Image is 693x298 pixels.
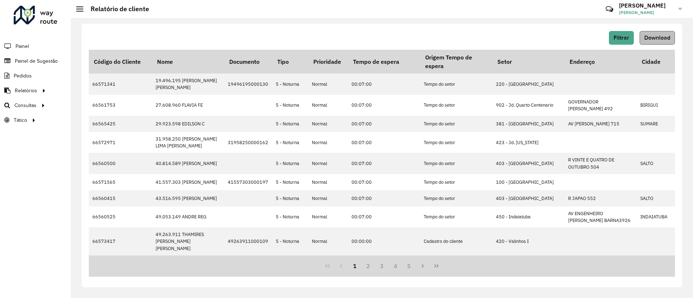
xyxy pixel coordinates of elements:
[492,132,565,153] td: 423 - Jd. [US_STATE]
[152,74,224,94] td: 19.496.195 [PERSON_NAME] [PERSON_NAME]
[416,259,430,273] button: Next Page
[308,116,348,132] td: Normal
[152,206,224,227] td: 49.053.149 ANDRE REG
[16,43,29,50] span: Painel
[348,255,420,276] td: 00:07:00
[224,132,272,153] td: 31958250000162
[565,153,637,174] td: R VINTE E QUATRO DE OUTUBRO 504
[152,132,224,153] td: 31.958.250 [PERSON_NAME] LIMA [PERSON_NAME]
[348,95,420,116] td: 00:07:00
[492,74,565,94] td: 220 - [GEOGRAPHIC_DATA]
[89,174,152,190] td: 66571565
[272,255,308,276] td: 5 - Noturna
[348,190,420,206] td: 00:07:00
[492,255,565,276] td: 904 - [GEOGRAPHIC_DATA]
[308,132,348,153] td: Normal
[308,206,348,227] td: Normal
[361,259,375,273] button: 2
[565,50,637,74] th: Endereço
[89,153,152,174] td: 66560500
[14,102,36,109] span: Consultas
[14,72,32,80] span: Pedidos
[152,50,224,74] th: Nome
[272,153,308,174] td: 5 - Noturna
[348,227,420,255] td: 00:00:00
[389,259,402,273] button: 4
[152,227,224,255] td: 49.263.911 THAMIRES [PERSON_NAME] [PERSON_NAME]
[640,31,675,45] button: Download
[15,87,37,94] span: Relatórios
[272,190,308,206] td: 5 - Noturna
[152,153,224,174] td: 40.814.589 [PERSON_NAME]
[89,255,152,276] td: 66564011
[492,190,565,206] td: 403 - [GEOGRAPHIC_DATA]
[308,227,348,255] td: Normal
[308,50,348,74] th: Prioridade
[420,206,492,227] td: Tempo do setor
[602,1,617,17] a: Contato Rápido
[619,9,673,16] span: [PERSON_NAME]
[609,31,634,45] button: Filtrar
[224,74,272,94] td: 19496195000130
[152,190,224,206] td: 43.516.595 [PERSON_NAME]
[614,35,629,41] span: Filtrar
[420,153,492,174] td: Tempo do setor
[14,116,27,124] span: Tático
[348,132,420,153] td: 00:07:00
[402,259,416,273] button: 5
[89,95,152,116] td: 66561753
[619,2,673,9] h3: [PERSON_NAME]
[224,227,272,255] td: 49263911000109
[272,50,308,74] th: Tipo
[375,259,389,273] button: 3
[565,116,637,132] td: AV [PERSON_NAME] 715
[565,190,637,206] td: R JAPAO 552
[89,132,152,153] td: 66572971
[272,116,308,132] td: 5 - Noturna
[272,227,308,255] td: 5 - Noturna
[565,95,637,116] td: GOVERNADOR [PERSON_NAME] 492
[272,174,308,190] td: 5 - Noturna
[420,227,492,255] td: Cadastro do cliente
[348,116,420,132] td: 00:07:00
[430,259,443,273] button: Last Page
[420,116,492,132] td: Tempo do setor
[565,255,637,276] td: R SACRAMENTO 30
[152,95,224,116] td: 27.608.960 FLAVIA FE
[492,153,565,174] td: 403 - [GEOGRAPHIC_DATA]
[224,174,272,190] td: 41557303000197
[308,153,348,174] td: Normal
[492,95,565,116] td: 902 - Jd. Quarto Centenario
[89,50,152,74] th: Código do Cliente
[348,259,362,273] button: 1
[420,190,492,206] td: Tempo do setor
[308,190,348,206] td: Normal
[348,74,420,94] td: 00:07:00
[89,190,152,206] td: 66560415
[492,174,565,190] td: 100 - [GEOGRAPHIC_DATA]
[420,132,492,153] td: Tempo do setor
[492,206,565,227] td: 450 - Indaiatuba
[89,74,152,94] td: 66571341
[420,255,492,276] td: Tempo do setor
[308,255,348,276] td: Normal
[308,95,348,116] td: Normal
[272,74,308,94] td: 5 - Noturna
[89,206,152,227] td: 66560525
[492,50,565,74] th: Setor
[348,206,420,227] td: 00:07:00
[644,35,670,41] span: Download
[83,5,149,13] h2: Relatório de cliente
[152,255,224,276] td: 49.492.376 [PERSON_NAME] CO
[308,174,348,190] td: Normal
[420,50,492,74] th: Origem Tempo de espera
[272,95,308,116] td: 5 - Noturna
[152,116,224,132] td: 29.923.598 EDILSON C
[348,50,420,74] th: Tempo de espera
[152,174,224,190] td: 41.557.303 [PERSON_NAME]
[89,227,152,255] td: 66573417
[348,153,420,174] td: 00:07:00
[308,74,348,94] td: Normal
[492,227,565,255] td: 420 - Valinhos I
[420,74,492,94] td: Tempo do setor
